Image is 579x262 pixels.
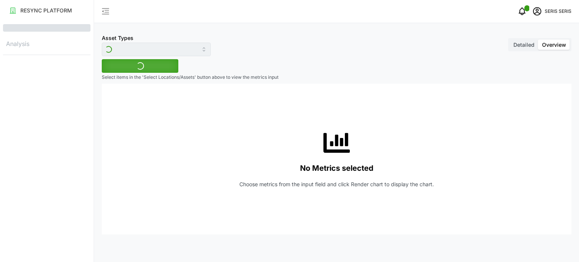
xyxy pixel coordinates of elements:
span: Overview [542,41,566,48]
span: Detailed [513,41,535,48]
p: No Metrics selected [300,162,374,175]
button: schedule [530,4,545,19]
p: Select items in the 'Select Locations/Assets' button above to view the metrics input [102,74,571,81]
p: RESYNC PLATFORM [20,7,72,14]
p: Analysis [3,38,90,49]
a: RESYNC PLATFORM [3,3,90,18]
p: SERIS SERIS [545,8,571,15]
button: RESYNC PLATFORM [3,4,90,17]
button: notifications [515,4,530,19]
p: Choose metrics from the input field and click Render chart to display the chart. [239,181,434,188]
label: Asset Types [102,34,133,42]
